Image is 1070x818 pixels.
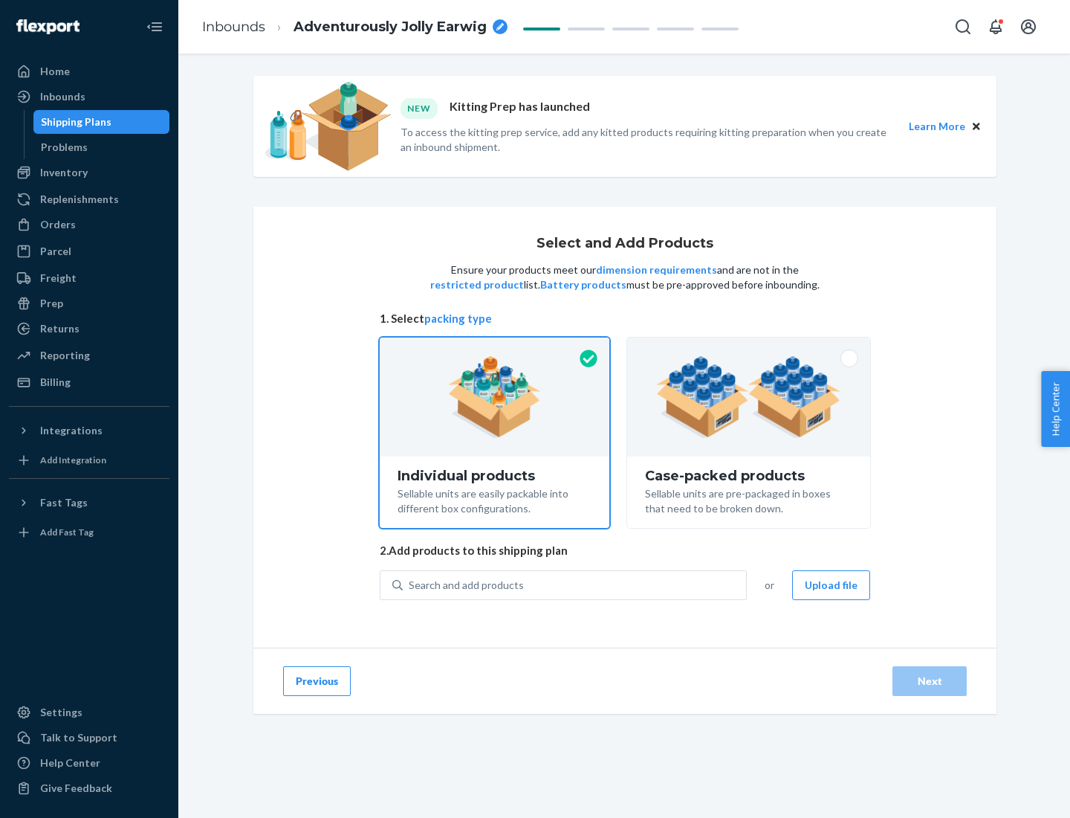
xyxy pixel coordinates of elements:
button: Give Feedback [9,776,169,800]
button: Fast Tags [9,491,169,515]
div: Inventory [40,165,88,180]
button: Open account menu [1014,12,1043,42]
a: Billing [9,370,169,394]
a: Freight [9,266,169,290]
div: Fast Tags [40,495,88,510]
a: Add Integration [9,448,169,472]
a: Shipping Plans [33,110,170,134]
a: Home [9,59,169,83]
button: Upload file [792,570,870,600]
div: Billing [40,375,71,390]
h1: Select and Add Products [536,236,713,251]
a: Reporting [9,344,169,367]
a: Replenishments [9,187,169,211]
img: Flexport logo [16,19,80,34]
a: Settings [9,701,169,724]
a: Inbounds [202,19,265,35]
a: Inventory [9,161,169,184]
button: Learn More [909,118,965,135]
div: Search and add products [409,578,524,593]
a: Help Center [9,751,169,775]
button: Help Center [1041,371,1070,447]
p: To access the kitting prep service, add any kitted products requiring kitting preparation when yo... [401,125,895,155]
div: Replenishments [40,192,119,207]
button: dimension requirements [596,263,717,277]
span: Adventurously Jolly Earwig [294,18,487,37]
div: Case-packed products [645,468,852,483]
button: Open Search Box [948,12,978,42]
div: Sellable units are pre-packaged in boxes that need to be broken down. [645,483,852,516]
button: Close Navigation [140,12,169,42]
div: Help Center [40,756,100,770]
span: 1. Select [380,311,870,326]
div: Integrations [40,423,103,438]
div: Inbounds [40,89,85,104]
button: Close [968,118,985,135]
img: individual-pack.facf35554cb0f1810c75b2bd6df2d64e.png [448,356,541,438]
p: Ensure your products meet our and are not in the list. must be pre-approved before inbounding. [429,263,821,292]
div: Shipping Plans [41,115,111,129]
a: Returns [9,317,169,341]
a: Parcel [9,239,169,263]
a: Problems [33,135,170,159]
a: Add Fast Tag [9,521,169,544]
p: Kitting Prep has launched [450,98,590,118]
div: Individual products [398,468,591,483]
div: Home [40,64,70,79]
ol: breadcrumbs [190,5,519,49]
div: Add Fast Tag [40,526,94,538]
button: Integrations [9,419,169,442]
button: Previous [283,666,351,696]
div: Prep [40,296,63,311]
button: Open notifications [981,12,1011,42]
div: Problems [41,140,88,155]
button: restricted product [430,277,524,292]
a: Prep [9,292,169,315]
button: Next [892,666,967,696]
span: or [765,578,774,593]
div: NEW [401,98,438,118]
button: packing type [424,311,492,326]
a: Talk to Support [9,726,169,750]
div: Returns [40,321,80,336]
div: Parcel [40,244,71,259]
a: Inbounds [9,85,169,109]
button: Battery products [540,277,626,292]
a: Orders [9,213,169,236]
div: Settings [40,705,82,720]
div: Sellable units are easily packable into different box configurations. [398,483,591,516]
div: Give Feedback [40,781,112,796]
div: Add Integration [40,454,106,466]
div: Freight [40,271,77,286]
div: Reporting [40,348,90,363]
div: Orders [40,217,76,232]
div: Next [905,674,954,689]
div: Talk to Support [40,730,117,745]
img: case-pack.59cecea509d18c883b923b81aeac6d0b.png [656,356,841,438]
span: 2. Add products to this shipping plan [380,543,870,558]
